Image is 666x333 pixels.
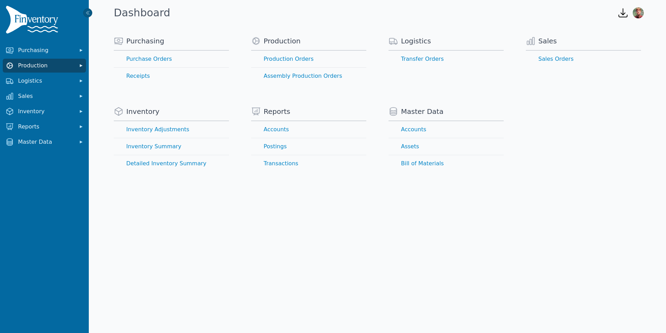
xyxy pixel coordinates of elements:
[251,68,366,84] a: Assembly Production Orders
[114,138,229,155] a: Inventory Summary
[251,51,366,67] a: Production Orders
[18,61,74,70] span: Production
[114,68,229,84] a: Receipts
[3,43,86,57] button: Purchasing
[526,51,641,67] a: Sales Orders
[18,77,74,85] span: Logistics
[114,155,229,172] a: Detailed Inventory Summary
[114,121,229,138] a: Inventory Adjustments
[401,107,443,116] span: Master Data
[126,36,164,46] span: Purchasing
[388,51,504,67] a: Transfer Orders
[18,107,74,116] span: Inventory
[6,6,61,36] img: Finventory
[251,138,366,155] a: Postings
[126,107,160,116] span: Inventory
[18,138,74,146] span: Master Data
[251,121,366,138] a: Accounts
[18,92,74,100] span: Sales
[633,7,644,18] img: Garrett Shevach
[3,74,86,88] button: Logistics
[388,155,504,172] a: Bill of Materials
[18,123,74,131] span: Reports
[3,135,86,149] button: Master Data
[251,155,366,172] a: Transactions
[114,7,170,19] h1: Dashboard
[3,120,86,134] button: Reports
[3,105,86,118] button: Inventory
[401,36,431,46] span: Logistics
[264,36,300,46] span: Production
[3,59,86,73] button: Production
[388,121,504,138] a: Accounts
[3,89,86,103] button: Sales
[264,107,290,116] span: Reports
[18,46,74,55] span: Purchasing
[388,138,504,155] a: Assets
[114,51,229,67] a: Purchase Orders
[538,36,557,46] span: Sales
